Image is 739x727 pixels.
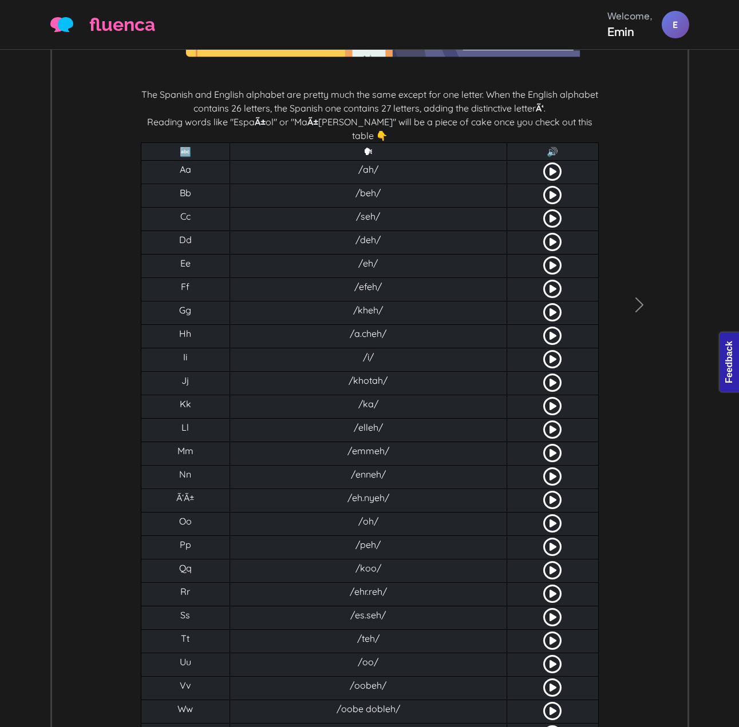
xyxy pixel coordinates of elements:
td: Oo [141,513,230,536]
td: /efeh/ [230,278,507,301]
td: /enneh/ [230,466,507,489]
td: /es.seh/ [230,606,507,630]
strong: Ã± [255,116,266,128]
td: Bb [141,184,230,208]
p: Reading words like "Espa ol" or "Ma [PERSON_NAME]" will be a piece of cake once you check out thi... [141,115,599,142]
div: Emin [607,23,653,40]
div: E [662,11,689,38]
th: 🗣 [230,143,507,161]
td: /ka/ [230,395,507,419]
td: /i/ [230,348,507,372]
th: 🔊 [507,143,598,161]
td: Mm [141,442,230,466]
span: fluenca [89,11,155,38]
td: /seh/ [230,208,507,231]
td: /oo/ [230,653,507,677]
td: Kk [141,395,230,419]
td: /ah/ [230,161,507,184]
div: Welcome, [607,9,653,23]
td: Tt [141,630,230,653]
td: Rr [141,583,230,606]
td: /kheh/ [230,301,507,325]
strong: Ã± [307,116,318,128]
td: Gg [141,301,230,325]
button: Feedback [6,3,65,23]
td: Ww [141,700,230,724]
td: Aa [141,161,230,184]
td: /ehr.reh/ [230,583,507,606]
td: Ss [141,606,230,630]
td: /emmeh/ [230,442,507,466]
td: /elleh/ [230,419,507,442]
td: /peh/ [230,536,507,559]
td: Uu [141,653,230,677]
td: Hh [141,325,230,348]
td: Ff [141,278,230,301]
td: Jj [141,372,230,395]
td: /deh/ [230,231,507,255]
td: Cc [141,208,230,231]
td: /oh/ [230,513,507,536]
th: 🔤 [141,143,230,161]
td: Ã‘Ã± [141,489,230,513]
td: /khotah/ [230,372,507,395]
td: /beh/ [230,184,507,208]
td: /teh/ [230,630,507,653]
strong: Ã‘ [536,102,544,114]
td: Ii [141,348,230,372]
td: /a.cheh/ [230,325,507,348]
td: Ll [141,419,230,442]
td: /eh.nyeh/ [230,489,507,513]
td: Vv [141,677,230,700]
td: /oobeh/ [230,677,507,700]
td: /koo/ [230,559,507,583]
td: Nn [141,466,230,489]
td: Pp [141,536,230,559]
td: Qq [141,559,230,583]
td: Dd [141,231,230,255]
td: /eh/ [230,255,507,278]
iframe: Ybug feedback widget [716,330,739,398]
td: Ee [141,255,230,278]
td: /oobe dobleh/ [230,700,507,724]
